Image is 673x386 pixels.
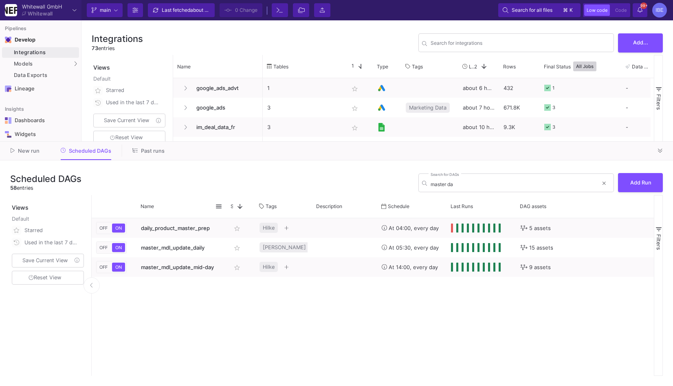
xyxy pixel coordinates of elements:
[232,243,242,253] mat-icon: star_border
[112,263,125,272] button: ON
[2,114,79,127] a: Navigation iconDashboards
[190,7,228,13] span: about 1 hour ago
[499,98,540,117] div: 671.8K
[15,117,68,124] div: Dashboards
[93,75,167,84] div: Default
[409,98,446,117] span: Marketing Data
[98,264,109,270] span: OFF
[98,245,109,250] span: OFF
[267,79,340,98] p: 1
[650,3,667,18] button: IBE
[499,137,540,156] div: 1.7K
[93,131,165,145] button: Reset View
[458,98,499,117] div: about 7 hours ago
[633,3,647,17] button: 99+
[382,258,442,277] div: At 14:00, every day
[10,173,81,184] h3: Scheduled DAGs
[231,203,233,209] span: Star
[552,137,554,156] div: 1
[10,185,17,191] span: 58
[98,243,109,252] button: OFF
[5,117,11,124] img: Navigation icon
[451,203,473,209] span: Last Runs
[141,225,210,231] span: daily_product_master_prep
[232,263,242,272] mat-icon: star_border
[570,5,573,15] span: k
[14,61,33,67] span: Models
[141,244,205,251] span: master_mdl_update_daily
[584,4,610,16] button: Low code
[232,224,242,233] mat-icon: star_border
[18,148,40,154] span: New run
[348,63,354,70] span: 1
[626,98,658,117] div: -
[114,225,123,231] span: ON
[458,137,499,156] div: -
[69,148,111,154] span: Scheduled DAGs
[15,131,68,138] div: Widgets
[267,137,340,156] p: 1
[626,79,658,97] div: -
[561,5,576,15] button: ⌘k
[529,238,553,257] span: 15 assets
[5,37,11,43] img: Navigation icon
[22,4,62,9] div: Whitewall GmbH
[529,258,551,277] span: 9 assets
[10,195,87,212] div: Views
[12,215,86,224] div: Default
[141,203,154,209] span: Name
[615,7,627,13] span: Code
[123,145,174,157] button: Past runs
[498,3,581,17] button: Search for all files⌘k
[191,98,258,117] span: google_ads
[263,257,275,276] span: Hilke
[458,117,499,137] div: about 10 hours ago
[431,181,598,187] input: Search...
[141,264,214,270] span: master_mdl_update_mid-day
[114,264,123,270] span: ON
[12,254,84,268] button: Save Current View
[626,137,658,156] div: -
[148,3,215,17] button: Last fetchedabout 1 hour ago
[377,123,386,132] img: [Legacy] Google Sheets
[191,137,258,156] span: IM Deal [GEOGRAPHIC_DATA]
[22,257,68,263] span: Save Current View
[162,4,211,16] div: Last fetched
[613,4,629,16] button: Code
[106,96,161,109] div: Used in the last 7 days
[563,5,568,15] span: ⌘
[266,203,277,209] span: Tags
[388,203,409,209] span: Schedule
[652,3,667,18] div: IBE
[626,118,658,136] div: -
[5,131,11,138] img: Navigation icon
[106,84,161,96] div: Starred
[382,238,442,257] div: At 05:30, every day
[28,11,53,16] div: Whitewall
[92,55,169,72] div: Views
[499,78,540,98] div: 432
[98,224,109,232] button: OFF
[377,84,386,92] img: Google Ads
[350,103,360,113] mat-icon: star_border
[51,145,121,157] button: Scheduled DAGs
[377,103,386,112] img: Google Ads
[110,134,143,140] span: Reset View
[474,64,477,70] span: 2
[2,33,79,46] mat-expansion-panel-header: Navigation iconDevelop
[263,238,306,257] span: [PERSON_NAME]
[520,203,546,209] span: DAG assets
[92,84,167,96] button: Starred
[2,128,79,141] a: Navigation iconWidgets
[267,98,340,117] p: 3
[512,4,552,16] span: Search for all files
[104,117,149,123] span: Save Current View
[98,263,109,272] button: OFF
[552,118,555,137] div: 3
[382,219,442,238] div: At 04:00, every day
[92,45,98,51] span: 73
[499,117,540,137] div: 9.3K
[587,7,607,13] span: Low code
[98,225,109,231] span: OFF
[633,39,648,46] span: Add...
